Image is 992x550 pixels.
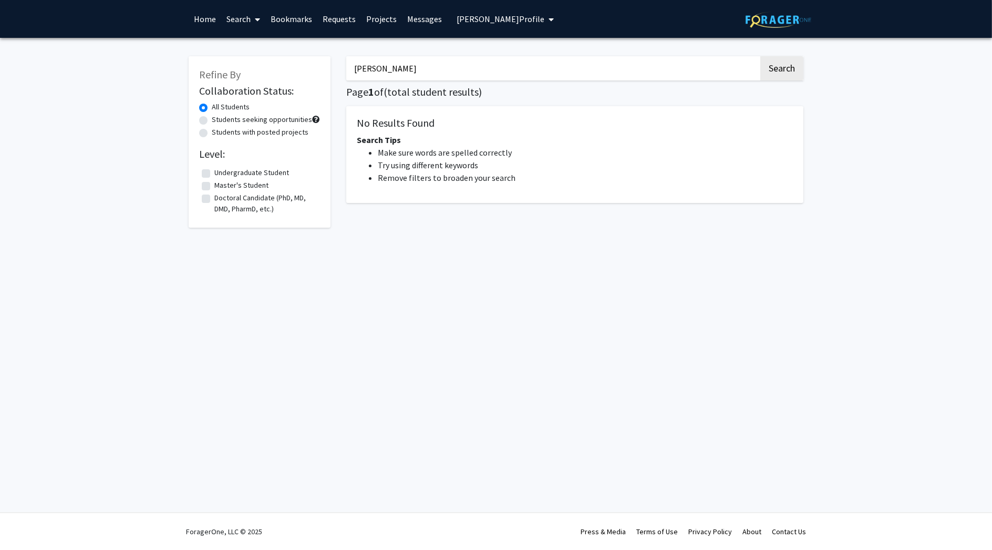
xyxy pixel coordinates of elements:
a: Press & Media [581,527,626,536]
h2: Level: [199,148,320,160]
a: Privacy Policy [688,527,732,536]
h1: Page of ( total student results) [346,86,803,98]
span: 1 [368,85,374,98]
button: Search [760,56,803,80]
a: Projects [361,1,402,37]
a: Messages [402,1,447,37]
li: Make sure words are spelled correctly [378,146,793,159]
h5: No Results Found [357,117,793,129]
input: Search Keywords [346,56,759,80]
a: Contact Us [772,527,806,536]
a: Home [189,1,221,37]
label: Students with posted projects [212,127,308,138]
div: ForagerOne, LLC © 2025 [186,513,262,550]
nav: Page navigation [346,213,803,238]
label: Doctoral Candidate (PhD, MD, DMD, PharmD, etc.) [214,192,317,215]
label: Master's Student [214,180,268,191]
label: Students seeking opportunities [212,114,312,125]
span: Refine By [199,68,241,81]
li: Try using different keywords [378,159,793,171]
a: Requests [317,1,361,37]
span: [PERSON_NAME] Profile [457,14,544,24]
label: Undergraduate Student [214,167,289,178]
img: ForagerOne Logo [746,12,811,28]
a: Terms of Use [636,527,678,536]
a: About [742,527,761,536]
a: Search [221,1,265,37]
label: All Students [212,101,250,113]
h2: Collaboration Status: [199,85,320,97]
a: Bookmarks [265,1,317,37]
span: Search Tips [357,135,401,145]
li: Remove filters to broaden your search [378,171,793,184]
